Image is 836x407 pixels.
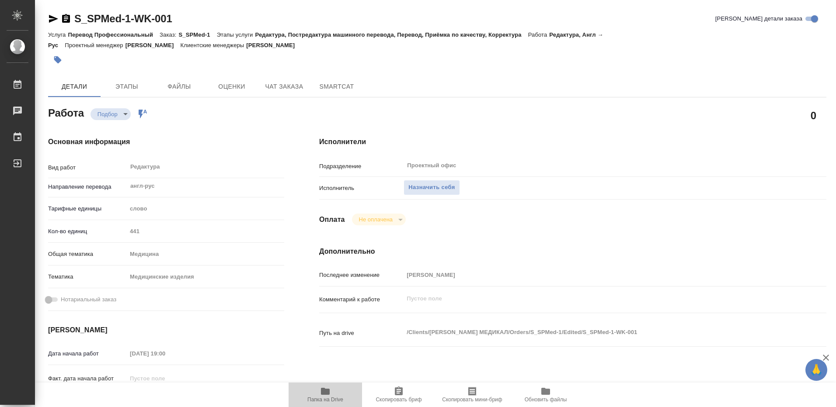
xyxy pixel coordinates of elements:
button: Не оплачена [356,216,395,223]
p: Редактура, Постредактура машинного перевода, Перевод, Приёмка по качеству, Корректура [255,31,528,38]
button: Добавить тэг [48,50,67,69]
p: Перевод Профессиональный [68,31,160,38]
p: Дата начала работ [48,349,127,358]
p: Этапы услуги [217,31,255,38]
span: Назначить себя [408,183,455,193]
span: Скопировать бриф [376,397,421,403]
span: Файлы [158,81,200,92]
h4: Дополнительно [319,246,826,257]
p: Общая тематика [48,250,127,259]
p: Подразделение [319,162,404,171]
span: Папка на Drive [307,397,343,403]
input: Пустое поле [404,269,784,281]
h4: Исполнители [319,137,826,147]
span: Детали [53,81,95,92]
p: Клиентские менеджеры [181,42,247,48]
p: Кол-во единиц [48,227,127,236]
span: [PERSON_NAME] детали заказа [715,14,802,23]
span: 🙏 [809,361,824,379]
p: Заказ: [160,31,178,38]
span: Обновить файлы [525,397,567,403]
p: Услуга [48,31,68,38]
h4: [PERSON_NAME] [48,325,284,335]
div: слово [127,201,284,216]
p: Комментарий к работе [319,295,404,304]
span: Нотариальный заказ [61,295,116,304]
textarea: /Clients/[PERSON_NAME] МЕДИКАЛ/Orders/S_SPMed-1/Edited/S_SPMed-1-WK-001 [404,325,784,340]
p: Вид работ [48,163,127,172]
span: Этапы [106,81,148,92]
p: [PERSON_NAME] [125,42,181,48]
div: Подбор [352,214,406,225]
p: Исполнитель [319,184,404,193]
span: Скопировать мини-бриф [442,397,502,403]
p: Направление перевода [48,183,127,191]
h2: 0 [811,108,816,123]
button: Папка на Drive [289,383,362,407]
p: Последнее изменение [319,271,404,279]
button: Назначить себя [404,180,460,195]
p: Проектный менеджер [65,42,125,48]
span: Оценки [211,81,253,92]
p: [PERSON_NAME] [246,42,301,48]
h4: Основная информация [48,137,284,147]
input: Пустое поле [127,372,203,385]
div: Медицинские изделия [127,269,284,284]
span: Чат заказа [263,81,305,92]
input: Пустое поле [127,225,284,238]
a: S_SPMed-1-WK-001 [74,13,172,24]
span: SmartCat [316,81,358,92]
input: Пустое поле [127,347,203,360]
button: Скопировать мини-бриф [435,383,509,407]
button: Скопировать бриф [362,383,435,407]
h2: Работа [48,104,84,120]
div: Подбор [91,108,131,120]
button: Скопировать ссылку для ЯМессенджера [48,14,59,24]
div: Медицина [127,247,284,262]
button: 🙏 [805,359,827,381]
p: Факт. дата начала работ [48,374,127,383]
p: Тематика [48,272,127,281]
button: Подбор [95,110,120,118]
p: Тарифные единицы [48,204,127,213]
p: S_SPMed-1 [179,31,217,38]
h4: Оплата [319,214,345,225]
button: Скопировать ссылку [61,14,71,24]
p: Работа [528,31,550,38]
button: Обновить файлы [509,383,582,407]
p: Путь на drive [319,329,404,338]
